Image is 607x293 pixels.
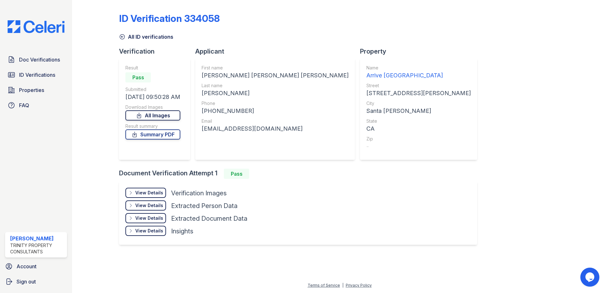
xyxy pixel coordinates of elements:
[119,169,482,179] div: Document Verification Attempt 1
[135,190,163,196] div: View Details
[195,47,360,56] div: Applicant
[308,283,340,288] a: Terms of Service
[224,169,249,179] div: Pass
[5,53,67,66] a: Doc Verifications
[202,71,349,80] div: [PERSON_NAME] [PERSON_NAME] [PERSON_NAME]
[19,56,60,63] span: Doc Verifications
[3,20,70,33] img: CE_Logo_Blue-a8612792a0a2168367f1c8372b55b34899dd931a85d93a1a3d3e32e68fde9ad4.png
[366,142,471,151] div: -
[19,71,55,79] span: ID Verifications
[125,65,180,71] div: Result
[5,99,67,112] a: FAQ
[125,129,180,140] a: Summary PDF
[3,275,70,288] a: Sign out
[119,33,173,41] a: All ID verifications
[202,118,349,124] div: Email
[19,86,44,94] span: Properties
[580,268,601,287] iframe: chat widget
[202,124,349,133] div: [EMAIL_ADDRESS][DOMAIN_NAME]
[366,100,471,107] div: City
[366,107,471,115] div: Santa [PERSON_NAME]
[125,110,180,120] a: All Images
[135,228,163,234] div: View Details
[342,283,344,288] div: |
[346,283,372,288] a: Privacy Policy
[366,89,471,98] div: [STREET_ADDRESS][PERSON_NAME]
[119,13,220,24] div: ID Verification 334058
[171,227,193,236] div: Insights
[202,107,349,115] div: [PHONE_NUMBER]
[171,201,237,210] div: Extracted Person Data
[10,242,64,255] div: Trinity Property Consultants
[135,215,163,221] div: View Details
[135,202,163,209] div: View Details
[119,47,195,56] div: Verification
[366,124,471,133] div: CA
[5,68,67,81] a: ID Verifications
[366,71,471,80] div: Arrive [GEOGRAPHIC_DATA]
[366,65,471,71] div: Name
[125,104,180,110] div: Download Images
[17,263,37,270] span: Account
[366,65,471,80] a: Name Arrive [GEOGRAPHIC_DATA]
[17,278,36,285] span: Sign out
[3,260,70,273] a: Account
[360,47,482,56] div: Property
[202,65,349,71] div: First name
[171,214,247,223] div: Extracted Document Data
[125,86,180,93] div: Submitted
[171,189,227,198] div: Verification Images
[19,101,29,109] span: FAQ
[202,89,349,98] div: [PERSON_NAME]
[125,123,180,129] div: Result summary
[5,84,67,96] a: Properties
[10,235,64,242] div: [PERSON_NAME]
[125,93,180,101] div: [DATE] 09:50:28 AM
[202,100,349,107] div: Phone
[202,82,349,89] div: Last name
[366,82,471,89] div: Street
[366,136,471,142] div: Zip
[366,118,471,124] div: State
[125,72,151,82] div: Pass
